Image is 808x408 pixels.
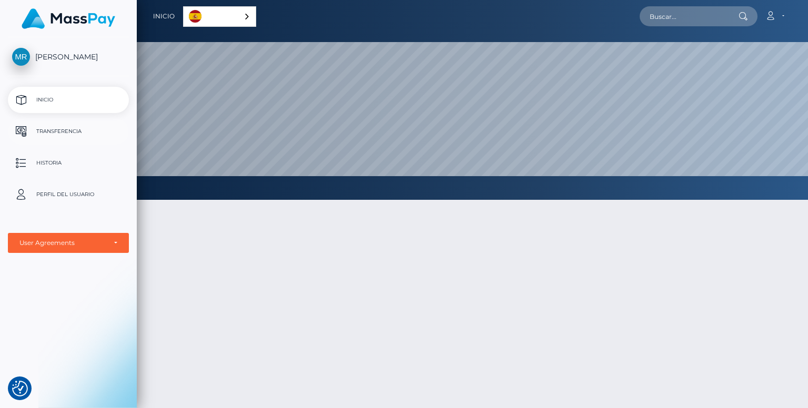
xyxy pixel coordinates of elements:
[8,150,129,176] a: Historia
[184,7,256,26] a: Español
[153,5,175,27] a: Inicio
[8,118,129,145] a: Transferencia
[8,181,129,208] a: Perfil del usuario
[183,6,256,27] div: Language
[8,52,129,62] span: [PERSON_NAME]
[8,233,129,253] button: User Agreements
[22,8,115,29] img: MassPay
[8,87,129,113] a: Inicio
[640,6,739,26] input: Buscar...
[12,381,28,396] button: Consent Preferences
[12,155,125,171] p: Historia
[12,124,125,139] p: Transferencia
[183,6,256,27] aside: Language selected: Español
[19,239,106,247] div: User Agreements
[12,187,125,202] p: Perfil del usuario
[12,92,125,108] p: Inicio
[12,381,28,396] img: Revisit consent button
